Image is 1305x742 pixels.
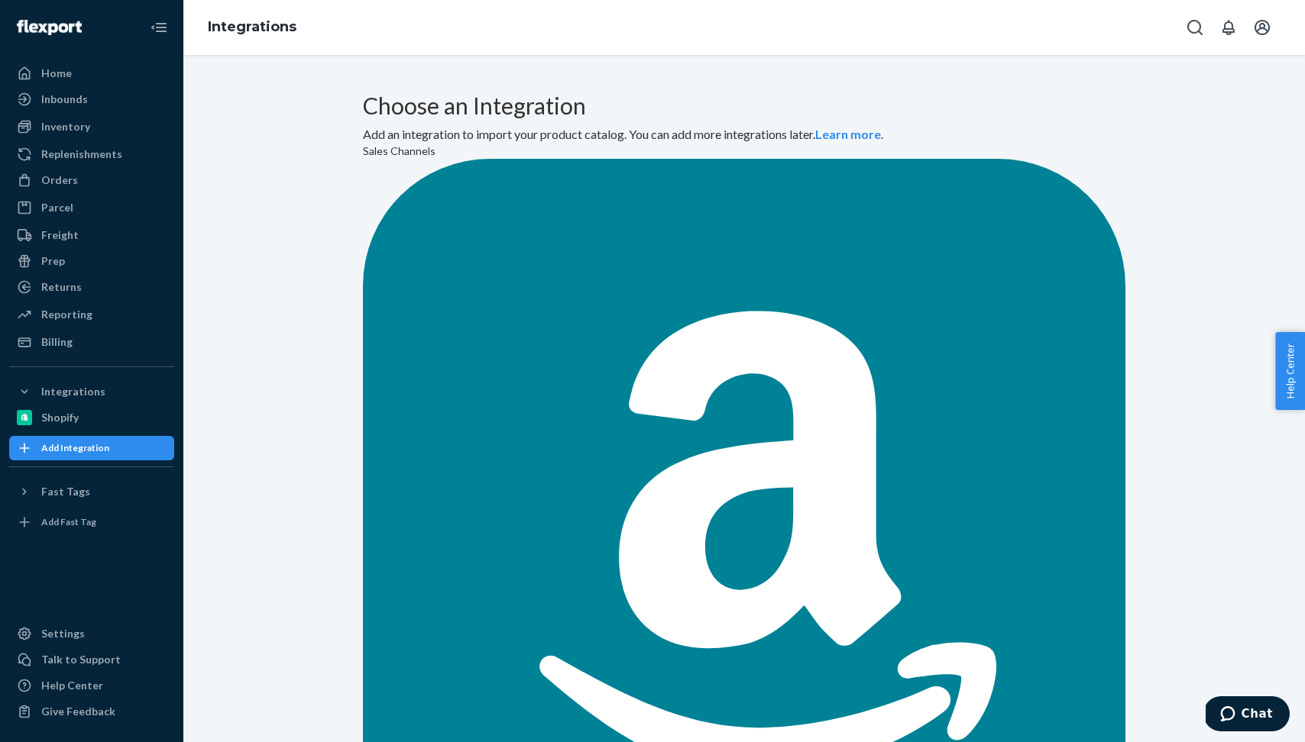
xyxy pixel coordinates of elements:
h2: Choose an Integration [363,93,1125,118]
div: Inventory [41,119,90,134]
a: Settings [9,621,174,646]
iframe: Opens a widget where you can chat to one of our agents [1206,696,1290,734]
a: Integrations [208,18,296,35]
button: Close Navigation [144,12,174,43]
a: Shopify [9,405,174,430]
div: Talk to Support [41,652,121,667]
div: Add Integration [41,441,109,454]
div: Parcel [41,200,73,215]
a: Billing [9,330,174,354]
a: Prep [9,249,174,273]
span: Sales Channels [363,144,436,157]
button: Give Feedback [9,699,174,724]
a: Parcel [9,195,174,220]
button: Open account menu [1247,12,1277,43]
div: Settings [41,626,85,641]
button: Open Search Box [1180,12,1210,43]
div: Give Feedback [41,704,115,719]
a: Add Integration [9,436,174,460]
div: Prep [41,253,65,269]
div: Shopify [41,410,79,425]
a: Returns [9,275,174,299]
button: Learn more [815,126,881,144]
div: Add Fast Tag [41,515,96,528]
button: Help Center [1275,332,1305,410]
div: Reporting [41,307,92,322]
div: Help Center [41,678,103,693]
a: Freight [9,223,174,247]
a: Reporting [9,302,174,327]
a: Inventory [9,115,174,139]
div: Integrations [41,384,105,399]
button: Talk to Support [9,647,174,672]
a: Home [9,61,174,85]
button: Fast Tags [9,479,174,504]
div: Home [41,66,72,81]
a: Help Center [9,673,174,698]
button: Open notifications [1213,12,1244,43]
button: Integrations [9,379,174,404]
a: Inbounds [9,87,174,111]
ol: breadcrumbs [196,5,309,50]
a: Replenishments [9,142,174,166]
a: Add Fast Tag [9,510,174,534]
div: Orders [41,173,78,188]
div: Fast Tags [41,484,90,499]
div: Replenishments [41,147,122,162]
a: Orders [9,168,174,192]
div: Freight [41,227,79,243]
div: Inbounds [41,92,88,107]
div: Billing [41,334,73,350]
p: Add an integration to import your product catalog. You can add more integrations later. . [363,126,1125,144]
img: Flexport logo [17,20,82,35]
div: Returns [41,279,82,295]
